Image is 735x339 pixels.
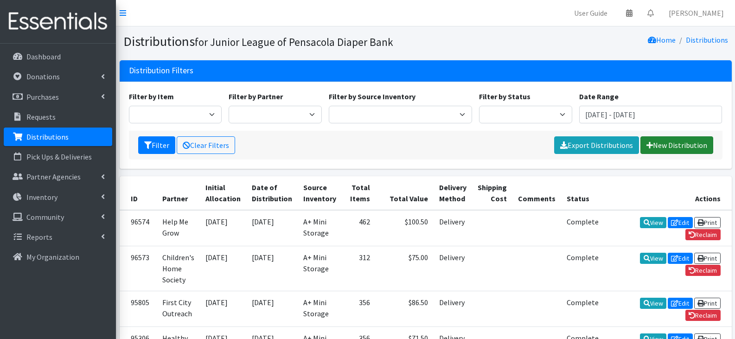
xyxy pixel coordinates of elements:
label: Filter by Item [129,91,174,102]
label: Filter by Status [479,91,530,102]
small: for Junior League of Pensacola Diaper Bank [195,35,393,49]
th: Partner [157,176,200,210]
td: 96574 [120,210,157,246]
a: Edit [668,217,693,228]
a: Print [694,253,721,264]
a: Reports [4,228,112,246]
a: Community [4,208,112,226]
th: Comments [512,176,561,210]
a: Export Distributions [554,136,639,154]
p: Inventory [26,192,58,202]
input: January 1, 2011 - December 31, 2011 [579,106,722,123]
a: Inventory [4,188,112,206]
p: My Organization [26,252,79,262]
th: Delivery Method [434,176,472,210]
a: Partner Agencies [4,167,112,186]
td: A+ Mini Storage [298,291,342,326]
td: [DATE] [246,246,298,291]
td: Complete [561,291,604,326]
p: Purchases [26,92,59,102]
a: Print [694,298,721,309]
a: Print [694,217,721,228]
p: Donations [26,72,60,81]
td: Delivery [434,246,472,291]
p: Community [26,212,64,222]
p: Dashboard [26,52,61,61]
td: $86.50 [376,291,434,326]
td: 356 [342,291,376,326]
th: ID [120,176,157,210]
label: Filter by Source Inventory [329,91,415,102]
th: Total Items [342,176,376,210]
td: 312 [342,246,376,291]
td: [DATE] [200,291,246,326]
a: My Organization [4,248,112,266]
th: Initial Allocation [200,176,246,210]
a: Reclaim [685,265,721,276]
a: Clear Filters [177,136,235,154]
a: Dashboard [4,47,112,66]
h1: Distributions [123,33,422,50]
a: Purchases [4,88,112,106]
p: Distributions [26,132,69,141]
a: View [640,253,666,264]
th: Source Inventory [298,176,342,210]
td: [DATE] [246,291,298,326]
a: Distributions [4,128,112,146]
td: A+ Mini Storage [298,246,342,291]
td: 462 [342,210,376,246]
td: First City Outreach [157,291,200,326]
td: $75.00 [376,246,434,291]
a: Pick Ups & Deliveries [4,147,112,166]
a: [PERSON_NAME] [661,4,731,22]
a: Requests [4,108,112,126]
th: Actions [604,176,732,210]
th: Date of Distribution [246,176,298,210]
a: Distributions [686,35,728,45]
label: Filter by Partner [229,91,283,102]
td: [DATE] [246,210,298,246]
h3: Distribution Filters [129,66,193,76]
a: Home [648,35,676,45]
a: Edit [668,253,693,264]
a: User Guide [567,4,615,22]
a: Edit [668,298,693,309]
p: Pick Ups & Deliveries [26,152,92,161]
a: Donations [4,67,112,86]
td: 96573 [120,246,157,291]
a: View [640,298,666,309]
a: Reclaim [685,310,721,321]
td: Help Me Grow [157,210,200,246]
td: [DATE] [200,210,246,246]
button: Filter [138,136,175,154]
td: A+ Mini Storage [298,210,342,246]
a: View [640,217,666,228]
p: Partner Agencies [26,172,81,181]
td: 95805 [120,291,157,326]
td: [DATE] [200,246,246,291]
img: HumanEssentials [4,6,112,37]
td: Delivery [434,291,472,326]
td: $100.50 [376,210,434,246]
a: Reclaim [685,229,721,240]
label: Date Range [579,91,619,102]
td: Complete [561,246,604,291]
a: New Distribution [640,136,713,154]
td: Children's Home Society [157,246,200,291]
td: Delivery [434,210,472,246]
p: Reports [26,232,52,242]
th: Status [561,176,604,210]
td: Complete [561,210,604,246]
th: Total Value [376,176,434,210]
p: Requests [26,112,56,122]
th: Shipping Cost [472,176,512,210]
